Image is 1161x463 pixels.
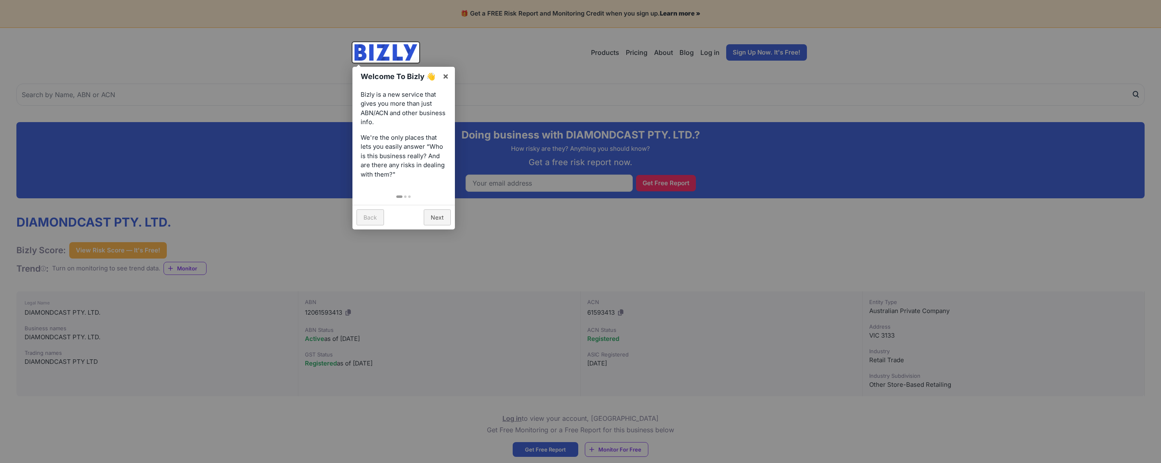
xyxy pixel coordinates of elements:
[436,67,455,85] a: ×
[361,71,438,82] h1: Welcome To Bizly 👋
[361,133,447,179] p: We're the only places that lets you easily answer “Who is this business really? And are there any...
[424,209,451,225] a: Next
[361,90,447,127] p: Bizly is a new service that gives you more than just ABN/ACN and other business info.
[357,209,384,225] a: Back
